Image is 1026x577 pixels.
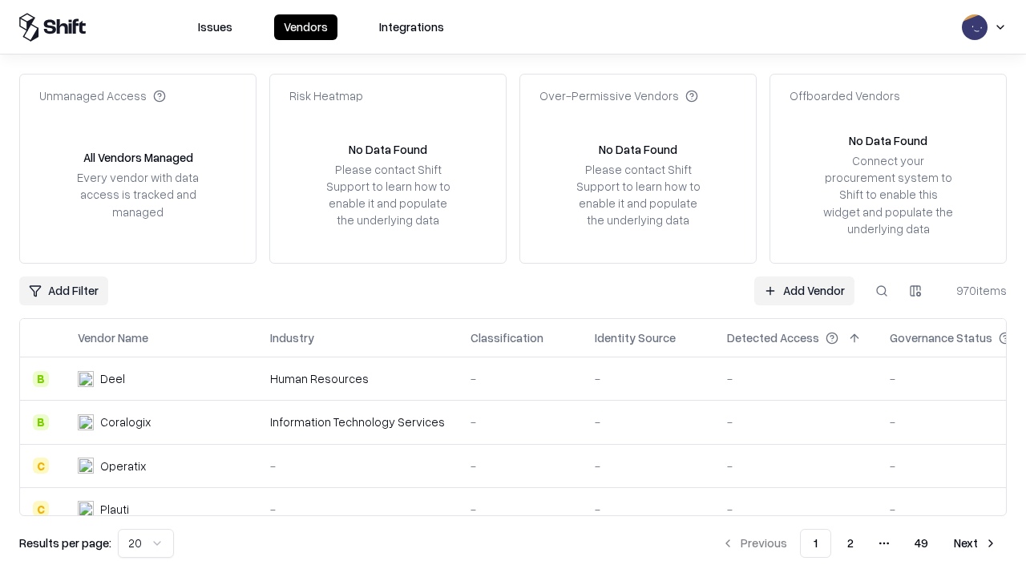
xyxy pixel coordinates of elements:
div: C [33,458,49,474]
div: Identity Source [595,329,676,346]
button: Issues [188,14,242,40]
nav: pagination [712,529,1007,558]
div: Please contact Shift Support to learn how to enable it and populate the underlying data [321,161,454,229]
img: Operatix [78,458,94,474]
div: Please contact Shift Support to learn how to enable it and populate the underlying data [572,161,705,229]
div: Operatix [100,458,146,474]
div: Connect your procurement system to Shift to enable this widget and populate the underlying data [822,152,955,237]
div: Information Technology Services [270,414,445,430]
div: - [471,370,569,387]
div: - [727,370,864,387]
button: Integrations [370,14,454,40]
div: - [727,414,864,430]
div: - [270,458,445,474]
div: - [727,458,864,474]
button: 1 [800,529,831,558]
div: B [33,371,49,387]
div: No Data Found [599,141,677,158]
img: Plauti [78,501,94,517]
button: Add Filter [19,276,108,305]
div: - [471,501,569,518]
div: Unmanaged Access [39,87,166,104]
div: Governance Status [890,329,992,346]
div: Risk Heatmap [289,87,363,104]
a: Add Vendor [754,276,854,305]
img: Coralogix [78,414,94,430]
div: Every vendor with data access is tracked and managed [71,169,204,220]
div: C [33,501,49,517]
div: Coralogix [100,414,151,430]
div: - [595,370,701,387]
div: Human Resources [270,370,445,387]
div: 970 items [943,282,1007,299]
div: - [727,501,864,518]
div: B [33,414,49,430]
div: - [471,458,569,474]
p: Results per page: [19,535,111,551]
div: Offboarded Vendors [790,87,900,104]
img: Deel [78,371,94,387]
button: 2 [834,529,866,558]
div: All Vendors Managed [83,149,193,166]
div: - [595,458,701,474]
div: No Data Found [349,141,427,158]
div: Vendor Name [78,329,148,346]
div: Classification [471,329,543,346]
button: 49 [902,529,941,558]
div: - [471,414,569,430]
div: Deel [100,370,125,387]
button: Next [944,529,1007,558]
div: Detected Access [727,329,819,346]
button: Vendors [274,14,337,40]
div: - [595,501,701,518]
div: No Data Found [849,132,927,149]
div: - [270,501,445,518]
div: Plauti [100,501,129,518]
div: Over-Permissive Vendors [539,87,698,104]
div: Industry [270,329,314,346]
div: - [595,414,701,430]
